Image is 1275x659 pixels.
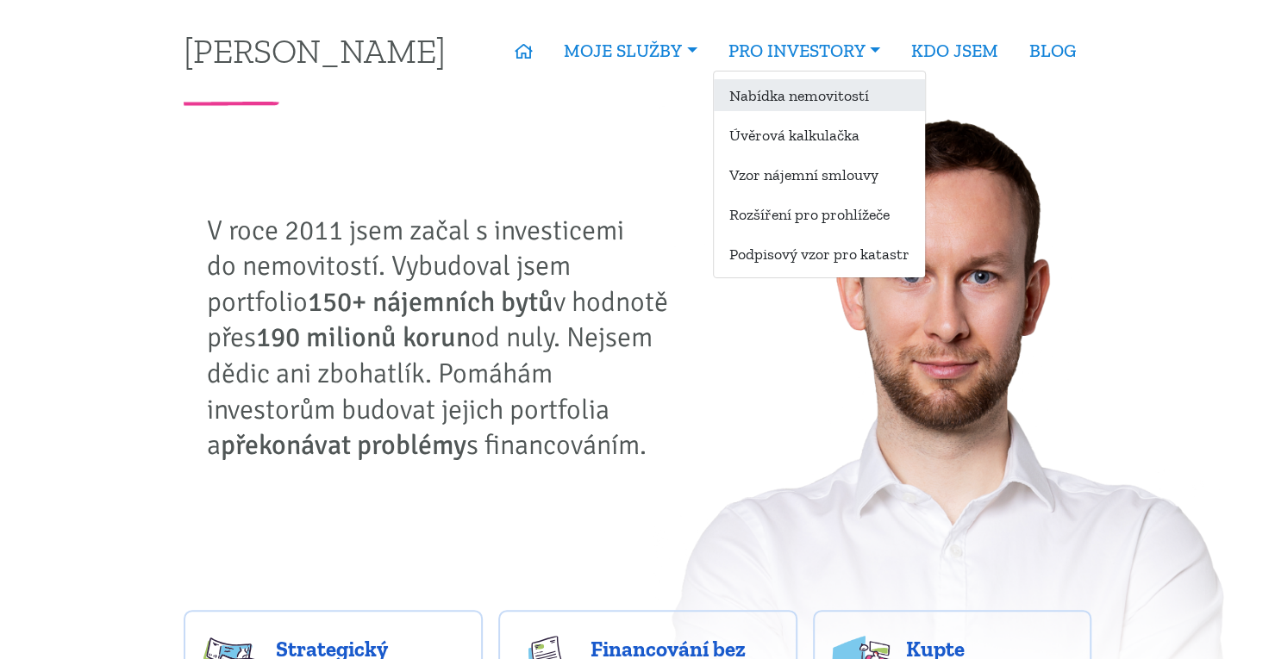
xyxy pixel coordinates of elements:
[256,320,471,354] strong: 190 milionů korun
[184,34,446,67] a: [PERSON_NAME]
[548,31,712,71] a: MOJE SLUŽBY
[1014,31,1091,71] a: BLOG
[714,159,925,190] a: Vzor nájemní smlouvy
[714,79,925,111] a: Nabídka nemovitostí
[714,119,925,151] a: Úvěrová kalkulačka
[207,213,681,463] p: V roce 2011 jsem začal s investicemi do nemovitostí. Vybudoval jsem portfolio v hodnotě přes od n...
[713,31,896,71] a: PRO INVESTORY
[896,31,1014,71] a: KDO JSEM
[221,428,466,462] strong: překonávat problémy
[714,198,925,230] a: Rozšíření pro prohlížeče
[308,285,553,319] strong: 150+ nájemních bytů
[714,238,925,270] a: Podpisový vzor pro katastr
